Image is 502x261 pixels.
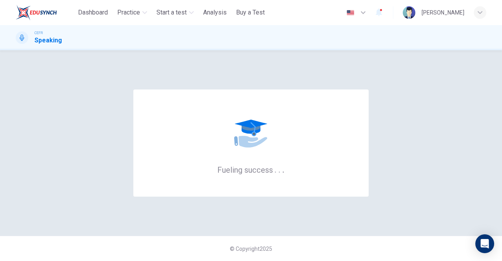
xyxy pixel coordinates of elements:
h6: Fueling success [217,164,285,175]
span: © Copyright 2025 [230,246,272,252]
button: Start a test [153,5,197,20]
div: [PERSON_NAME] [422,8,464,17]
span: Dashboard [78,8,108,17]
span: Buy a Test [236,8,265,17]
h6: . [278,162,281,175]
span: CEFR [35,30,43,36]
img: ELTC logo [16,5,57,20]
span: Practice [117,8,140,17]
img: en [346,10,355,16]
a: ELTC logo [16,5,75,20]
span: Start a test [156,8,187,17]
div: Open Intercom Messenger [475,234,494,253]
img: Profile picture [403,6,415,19]
h6: . [282,162,285,175]
button: Practice [114,5,150,20]
button: Analysis [200,5,230,20]
button: Buy a Test [233,5,268,20]
button: Dashboard [75,5,111,20]
h6: . [274,162,277,175]
span: Analysis [203,8,227,17]
h1: Speaking [35,36,62,45]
